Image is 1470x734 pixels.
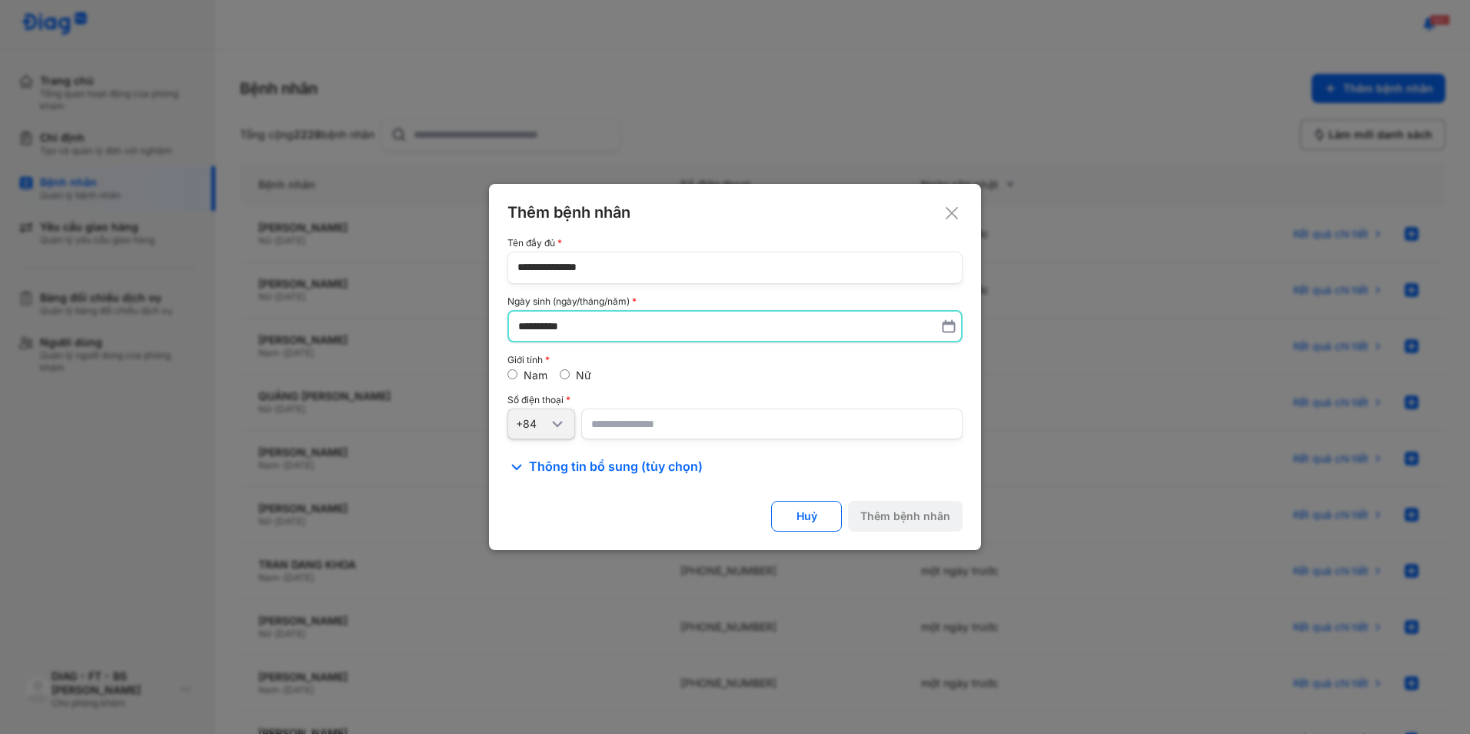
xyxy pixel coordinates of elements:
[507,238,963,249] div: Tên đầy đủ
[529,458,703,476] span: Thông tin bổ sung (tùy chọn)
[507,202,963,222] div: Thêm bệnh nhân
[507,296,963,307] div: Ngày sinh (ngày/tháng/năm)
[848,501,963,532] button: Thêm bệnh nhân
[860,509,950,523] div: Thêm bệnh nhân
[516,417,548,431] div: +84
[771,501,842,532] button: Huỷ
[507,395,963,405] div: Số điện thoại
[576,369,591,382] label: Nữ
[507,355,963,365] div: Giới tính
[524,369,547,382] label: Nam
